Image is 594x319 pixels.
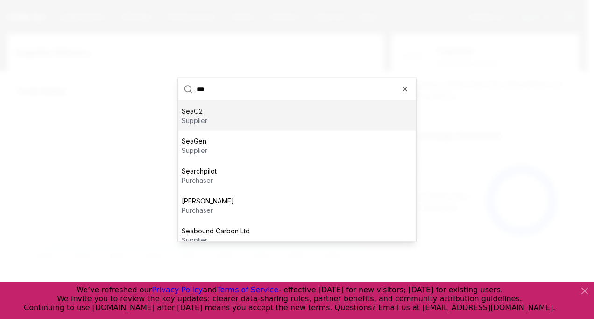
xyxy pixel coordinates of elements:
p: Seabound Carbon Ltd [182,226,250,236]
p: supplier [182,116,207,125]
p: [PERSON_NAME] [182,196,234,206]
p: supplier [182,236,250,245]
p: supplier [182,146,207,155]
p: SeaGen [182,137,207,146]
p: SeaO2 [182,107,207,116]
p: purchaser [182,176,217,185]
p: Searchpilot [182,167,217,176]
p: purchaser [182,206,234,215]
